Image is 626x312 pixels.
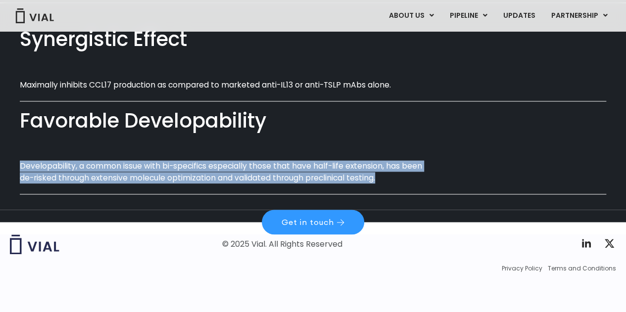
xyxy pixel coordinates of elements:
img: Vial Logo [15,8,54,23]
a: Terms and Conditions [548,264,616,273]
div: Favorable Developability [20,107,606,135]
a: ABOUT USMenu Toggle [381,7,441,24]
a: UPDATES [495,7,543,24]
p: Developability, a common issue with bi-specifics especially those that have half-life extension, ... [20,160,434,183]
p: Maximally inhibits CCL17 production as compared to marketed anti-IL13 or anti-TSLP mAbs alone. [20,79,434,90]
div: © 2025 Vial. All Rights Reserved [222,239,342,250]
a: Privacy Policy [502,264,542,273]
a: PARTNERSHIPMenu Toggle [543,7,616,24]
img: Vial logo wih "Vial" spelled out [10,234,59,254]
a: Get in touch [262,210,364,234]
div: Synergistic Effect [20,25,606,53]
a: PIPELINEMenu Toggle [442,7,495,24]
span: Get in touch [282,218,334,226]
